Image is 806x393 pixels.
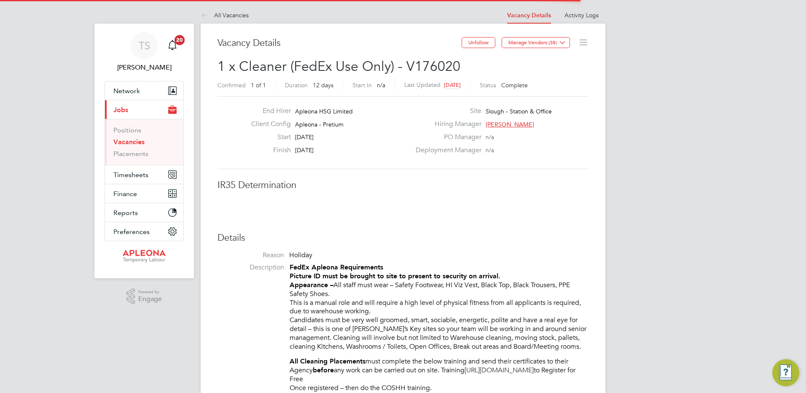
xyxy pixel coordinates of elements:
[139,40,150,51] span: TS
[244,107,291,116] label: End Hirer
[105,203,183,222] button: Reports
[486,146,494,154] span: n/a
[94,24,194,278] nav: Main navigation
[113,209,138,217] span: Reports
[218,232,588,244] h3: Details
[113,106,128,114] span: Jobs
[295,121,344,128] span: Apleona - Pretium
[126,288,162,304] a: Powered byEngage
[218,251,284,260] label: Reason
[244,146,291,155] label: Finish
[295,108,353,115] span: Apleona HSG Limited
[113,126,141,134] a: Positions
[105,32,184,73] a: TS[PERSON_NAME]
[480,81,496,89] label: Status
[138,288,162,296] span: Powered by
[289,251,312,259] span: Holiday
[313,81,333,89] span: 12 days
[465,366,534,374] a: [URL][DOMAIN_NAME]
[502,37,570,48] button: Manage Vendors (38)
[218,81,246,89] label: Confirmed
[105,62,184,73] span: Tracy Sellick
[105,184,183,203] button: Finance
[218,263,284,272] label: Description
[313,366,334,374] strong: before
[285,81,308,89] label: Duration
[113,87,140,95] span: Network
[105,81,183,100] button: Network
[352,81,372,89] label: Start In
[295,146,314,154] span: [DATE]
[444,81,461,89] span: [DATE]
[404,81,441,89] label: Last Updated
[507,12,551,19] a: Vacancy Details
[290,272,500,280] strong: Picture ID must be brought to site to present to security on arrival.
[113,228,150,236] span: Preferences
[105,165,183,184] button: Timesheets
[486,121,534,128] span: [PERSON_NAME]
[290,281,333,289] strong: Appearance –
[113,190,137,198] span: Finance
[218,179,588,191] h3: IR35 Determination
[564,11,599,19] a: Activity Logs
[295,133,314,141] span: [DATE]
[411,133,481,142] label: PO Manager
[290,263,588,351] p: All staff must wear – Safety Footwear, HI Viz Vest, Black Top, Black Trousers, PPE Safety Shoes. ...
[105,119,183,165] div: Jobs
[218,58,460,75] span: 1 x Cleaner (FedEx Use Only) - V176020
[411,146,481,155] label: Deployment Manager
[377,81,385,89] span: n/a
[113,171,148,179] span: Timesheets
[244,133,291,142] label: Start
[486,133,494,141] span: n/a
[290,357,365,365] strong: All Cleaning Placements
[164,32,181,59] a: 20
[105,222,183,241] button: Preferences
[486,108,552,115] span: Slough - Station & Office
[251,81,266,89] span: 1 of 1
[462,37,495,48] button: Unfollow
[218,37,462,49] h3: Vacancy Details
[244,120,291,129] label: Client Config
[411,120,481,129] label: Hiring Manager
[501,81,528,89] span: Complete
[175,35,185,45] span: 20
[201,11,249,19] a: All Vacancies
[290,263,383,271] strong: FedEx Apleona Requirements
[113,150,148,158] a: Placements
[138,296,162,303] span: Engage
[113,138,145,146] a: Vacancies
[772,359,799,386] button: Engage Resource Center
[411,107,481,116] label: Site
[105,100,183,119] button: Jobs
[123,250,166,263] img: apleona-logo-retina.png
[105,250,184,263] a: Go to home page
